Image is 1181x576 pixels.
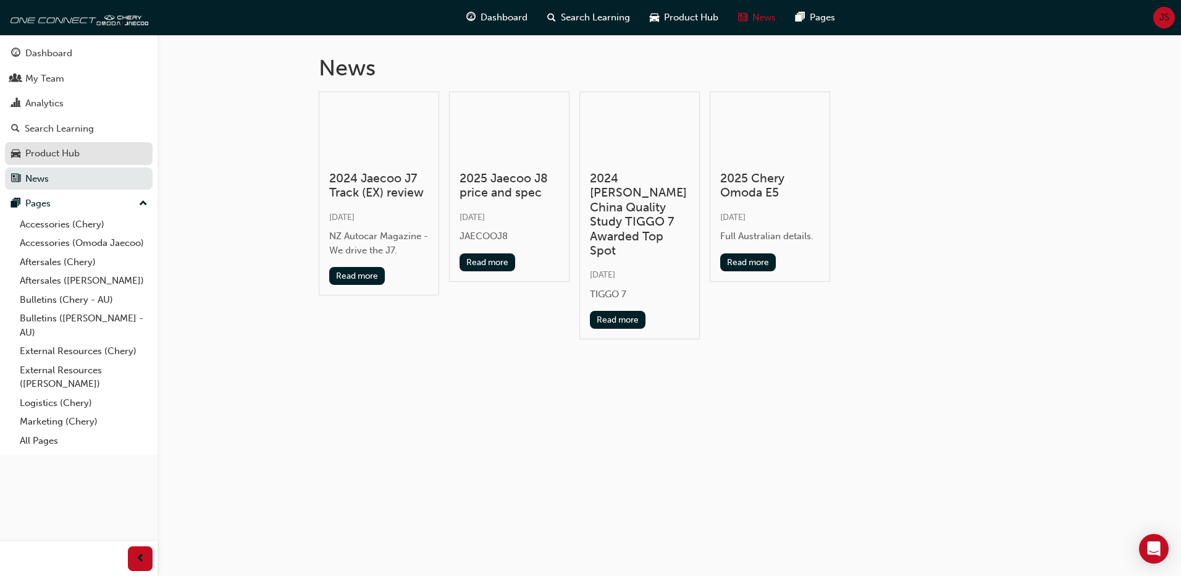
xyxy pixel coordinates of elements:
[5,192,153,215] button: Pages
[738,10,747,25] span: news-icon
[590,287,689,302] div: TIGGO 7
[460,171,559,200] h3: 2025 Jaecoo J8 price and spec
[590,311,646,329] button: Read more
[6,5,148,30] img: oneconnect
[720,229,820,244] div: Full Australian details.
[329,212,355,222] span: [DATE]
[11,124,20,135] span: search-icon
[319,54,1020,82] h1: News
[25,197,51,211] div: Pages
[139,196,148,212] span: up-icon
[329,267,385,285] button: Read more
[5,40,153,192] button: DashboardMy TeamAnalyticsSearch LearningProduct HubNews
[11,74,20,85] span: people-icon
[11,148,20,159] span: car-icon
[15,394,153,413] a: Logistics (Chery)
[5,67,153,90] a: My Team
[720,212,746,222] span: [DATE]
[15,431,153,451] a: All Pages
[460,229,559,244] div: JAECOOJ8
[15,309,153,342] a: Bulletins ([PERSON_NAME] - AU)
[329,171,429,200] h3: 2024 Jaecoo J7 Track (EX) review
[460,212,485,222] span: [DATE]
[590,269,615,280] span: [DATE]
[15,361,153,394] a: External Resources ([PERSON_NAME])
[15,271,153,290] a: Aftersales ([PERSON_NAME])
[1153,7,1175,28] button: JS
[720,171,820,200] h3: 2025 Chery Omoda E5
[136,551,145,567] span: prev-icon
[579,91,700,340] a: 2024 [PERSON_NAME] China Quality Study TIGGO 7 Awarded Top Spot[DATE]TIGGO 7Read more
[752,11,776,25] span: News
[11,98,20,109] span: chart-icon
[460,253,516,271] button: Read more
[15,215,153,234] a: Accessories (Chery)
[11,198,20,210] span: pages-icon
[561,11,630,25] span: Search Learning
[481,11,527,25] span: Dashboard
[5,167,153,190] a: News
[796,10,805,25] span: pages-icon
[319,91,439,296] a: 2024 Jaecoo J7 Track (EX) review[DATE]NZ Autocar Magazine - We drive the J7.Read more
[664,11,718,25] span: Product Hub
[786,5,845,30] a: pages-iconPages
[720,253,776,271] button: Read more
[728,5,786,30] a: news-iconNews
[5,142,153,165] a: Product Hub
[537,5,640,30] a: search-iconSearch Learning
[11,48,20,59] span: guage-icon
[15,234,153,253] a: Accessories (Omoda Jaecoo)
[449,91,569,282] a: 2025 Jaecoo J8 price and spec[DATE]JAECOOJ8Read more
[15,412,153,431] a: Marketing (Chery)
[25,146,80,161] div: Product Hub
[650,10,659,25] span: car-icon
[590,171,689,258] h3: 2024 [PERSON_NAME] China Quality Study TIGGO 7 Awarded Top Spot
[15,290,153,310] a: Bulletins (Chery - AU)
[5,117,153,140] a: Search Learning
[1139,534,1169,564] div: Open Intercom Messenger
[11,174,20,185] span: news-icon
[640,5,728,30] a: car-iconProduct Hub
[329,229,429,257] div: NZ Autocar Magazine - We drive the J7.
[25,46,72,61] div: Dashboard
[466,10,476,25] span: guage-icon
[810,11,835,25] span: Pages
[5,92,153,115] a: Analytics
[1159,11,1169,25] span: JS
[547,10,556,25] span: search-icon
[15,342,153,361] a: External Resources (Chery)
[456,5,537,30] a: guage-iconDashboard
[710,91,830,282] a: 2025 Chery Omoda E5[DATE]Full Australian details.Read more
[25,72,64,86] div: My Team
[25,96,64,111] div: Analytics
[15,253,153,272] a: Aftersales (Chery)
[25,122,94,136] div: Search Learning
[5,42,153,65] a: Dashboard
